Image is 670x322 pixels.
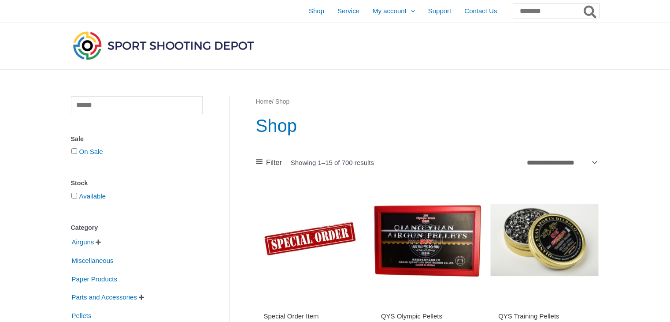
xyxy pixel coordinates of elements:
div: Category [71,221,203,234]
a: Parts and Accessories [71,293,138,300]
h2: QYS Olympic Pellets [381,312,474,321]
img: QYS Olympic Pellets [373,186,481,294]
iframe: Customer reviews powered by Trustpilot [498,300,591,310]
a: Miscellaneous [71,256,115,264]
h2: Special Order Item [264,312,356,321]
img: Special Order Item [256,186,364,294]
span: Miscellaneous [71,253,115,268]
p: Showing 1–15 of 700 results [291,159,374,166]
span:  [96,239,101,245]
div: Sale [71,133,203,146]
a: Paper Products [71,274,118,282]
img: Sport Shooting Depot [71,29,256,62]
span: Airguns [71,235,95,250]
a: Home [256,98,272,105]
select: Shop order [524,156,599,169]
iframe: Customer reviews powered by Trustpilot [264,300,356,310]
a: Pellets [71,311,93,319]
span: Paper Products [71,272,118,287]
a: Available [79,192,106,200]
input: Available [71,193,77,198]
a: On Sale [79,148,103,155]
input: On Sale [71,148,77,154]
button: Search [582,4,599,19]
iframe: Customer reviews powered by Trustpilot [381,300,474,310]
span: Parts and Accessories [71,290,138,305]
span: Filter [266,156,282,169]
img: QYS Training Pellets [490,186,599,294]
div: Stock [71,177,203,190]
h2: QYS Training Pellets [498,312,591,321]
h1: Shop [256,113,599,138]
a: Filter [256,156,282,169]
a: Airguns [71,238,95,245]
span:  [139,294,144,300]
nav: Breadcrumb [256,96,599,108]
